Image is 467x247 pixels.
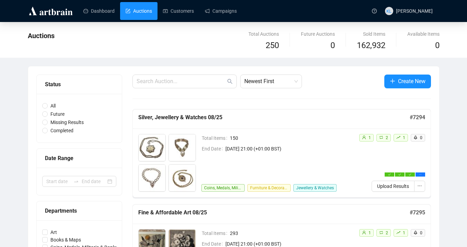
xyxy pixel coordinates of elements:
span: to [73,179,79,184]
span: 1 [403,231,405,235]
span: 0 [420,231,422,235]
span: 0 [435,41,440,50]
a: Silver, Jewellery & Watches 08/25#7294Total Items150End Date[DATE] 21:00 (+01:00 BST)Coins, Medal... [132,109,431,198]
div: Departments [45,206,114,215]
span: rise [396,135,400,139]
span: search [227,79,233,84]
span: Coins, Medals, Militaria & Banknotes [201,184,245,192]
span: check [398,173,401,176]
span: [PERSON_NAME] [396,8,433,14]
a: Dashboard [83,2,115,20]
span: Total Items [202,134,230,142]
span: All [48,102,58,110]
span: 1 [369,231,371,235]
span: check [388,173,391,176]
button: Upload Results [372,181,415,192]
span: ellipsis [419,173,422,176]
span: 293 [230,229,353,237]
span: 1 [403,135,405,140]
a: Campaigns [205,2,237,20]
span: 0 [330,41,335,50]
img: logo [28,5,74,16]
img: 3_1.jpg [139,165,165,191]
input: Start date [46,178,71,185]
h5: Fine & Affordable Art 08/25 [138,209,410,217]
div: Total Auctions [248,30,279,38]
span: Missing Results [48,119,86,126]
h5: Silver, Jewellery & Watches 08/25 [138,113,410,122]
span: ellipsis [417,183,422,188]
a: Customers [163,2,194,20]
span: plus [390,78,395,84]
span: Completed [48,127,76,134]
span: rocket [413,231,418,235]
span: 1 [369,135,371,140]
img: 2_1.jpg [169,134,196,161]
span: user [362,231,366,235]
span: Art [48,228,60,236]
span: 150 [230,134,353,142]
span: 250 [266,41,279,50]
span: Jewellery & Watches [293,184,337,192]
span: 2 [386,135,388,140]
h5: # 7295 [410,209,425,217]
div: Sold Items [357,30,385,38]
div: Date Range [45,154,114,162]
h5: # 7294 [410,113,425,122]
div: Available Items [407,30,440,38]
span: KL [386,7,392,14]
span: Books & Maps [48,236,84,244]
span: swap-right [73,179,79,184]
button: Create New [384,75,431,88]
span: question-circle [372,9,377,13]
input: Search Auction... [137,77,226,86]
span: Create New [398,77,425,86]
span: 2 [386,231,388,235]
span: [DATE] 21:00 (+01:00 BST) [225,145,353,153]
div: Future Auctions [301,30,335,38]
span: Total Items [202,229,230,237]
span: End Date [202,145,225,153]
a: Auctions [126,2,152,20]
div: Status [45,80,114,89]
span: retweet [379,231,383,235]
span: Upload Results [377,182,409,190]
span: check [409,173,411,176]
span: rocket [413,135,418,139]
span: Future [48,110,67,118]
img: 4_1.jpg [169,165,196,191]
span: Newest First [244,75,298,88]
img: 1_1.jpg [139,134,165,161]
span: retweet [379,135,383,139]
span: rise [396,231,400,235]
span: 162,932 [357,39,385,52]
span: Auctions [28,32,55,40]
span: user [362,135,366,139]
input: End date [82,178,106,185]
span: Furniture & Decorative Arts [247,184,291,192]
span: 0 [420,135,422,140]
